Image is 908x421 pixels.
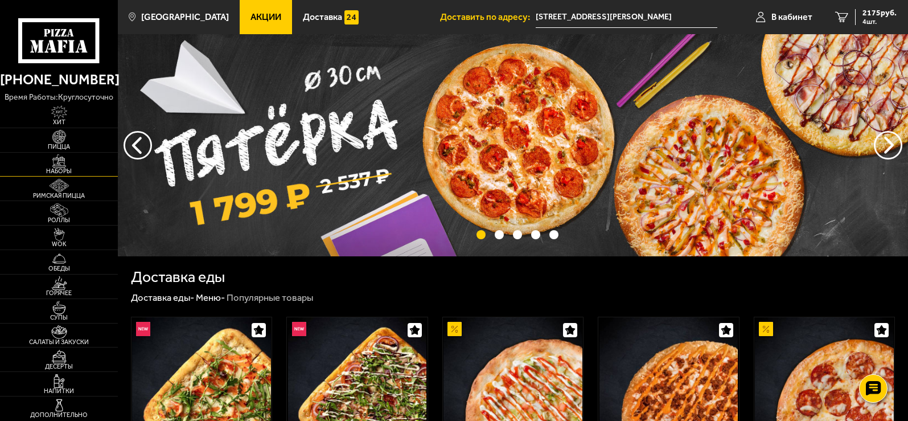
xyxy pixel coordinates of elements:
[862,9,897,17] span: 2175 руб.
[874,131,902,160] button: предыдущий
[495,230,504,239] button: точки переключения
[531,230,540,239] button: точки переключения
[131,292,194,303] a: Доставка еды-
[141,13,229,22] span: [GEOGRAPHIC_DATA]
[303,13,342,22] span: Доставка
[536,7,717,28] span: бульвар Александра Грина, 3
[292,322,306,336] img: Новинка
[124,131,152,160] button: следующий
[759,322,773,336] img: Акционный
[476,230,486,239] button: точки переключения
[344,10,359,24] img: 15daf4d41897b9f0e9f617042186c801.svg
[513,230,522,239] button: точки переключения
[196,292,225,303] a: Меню-
[131,269,225,285] h1: Доставка еды
[549,230,558,239] button: точки переключения
[227,292,313,304] div: Популярные товары
[536,7,717,28] input: Ваш адрес доставки
[250,13,281,22] span: Акции
[771,13,812,22] span: В кабинет
[440,13,536,22] span: Доставить по адресу:
[447,322,462,336] img: Акционный
[862,18,897,25] span: 4 шт.
[136,322,150,336] img: Новинка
